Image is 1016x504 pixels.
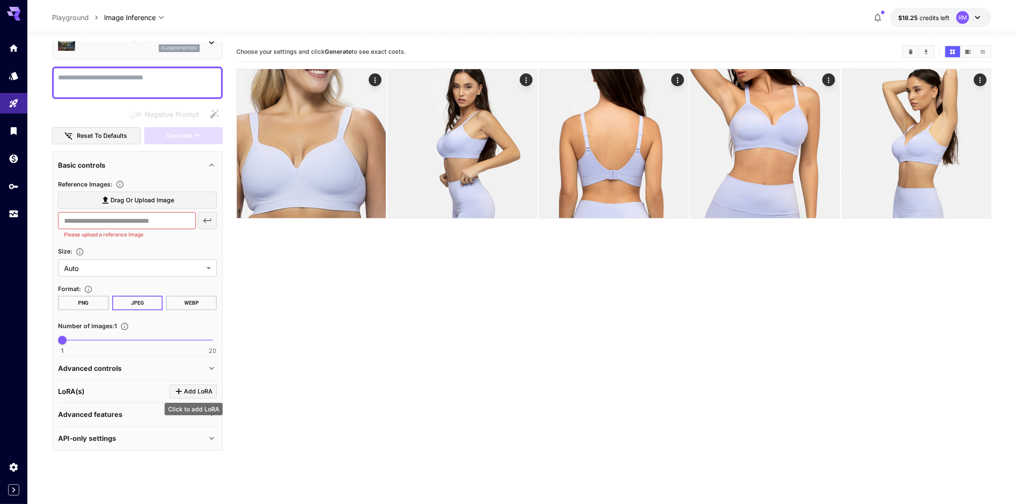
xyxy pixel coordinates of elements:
div: Settings [9,462,19,472]
img: Z [388,69,537,218]
span: Format : [58,285,81,292]
button: Specify how many images to generate in a single request. Each image generation will be charged se... [117,322,132,331]
img: 2Q== [237,69,386,218]
button: PNG [58,296,109,310]
span: Size : [58,248,72,255]
p: Advanced controls [58,363,122,373]
label: Drag or upload image [58,192,217,209]
span: $18.25 [898,14,920,21]
button: Clear Images [903,46,918,57]
p: LoRA(s) [58,386,84,396]
img: 9k= [842,69,991,218]
div: Advanced controls [58,358,217,379]
div: Clear ImagesDownload All [902,45,934,58]
button: Upload a reference image to guide the result. This is needed for Image-to-Image or Inpainting. Su... [112,180,128,189]
span: Image Inference [104,12,156,23]
div: Wallet [9,153,19,164]
span: 1 [61,347,64,355]
button: Show images in video view [961,46,975,57]
p: Basic controls [58,160,105,170]
p: fluxkontextdev [161,45,197,51]
span: Number of images : 1 [58,322,117,329]
div: Home [9,43,19,53]
p: Advanced features [58,409,122,420]
span: Drag or upload image [111,195,174,206]
div: Actions [520,73,533,86]
span: Choose your settings and click to see exact costs. [236,48,406,55]
span: Negative Prompt [145,109,199,119]
div: Actions [823,73,836,86]
button: Choose the file format for the output image. [81,285,96,294]
span: credits left [920,14,949,21]
div: FLUX.1 Kontext [dev]fluxkontextdev [58,29,217,55]
span: 20 [209,347,216,355]
button: Click to add LoRA [169,385,217,399]
div: Basic controls [58,155,217,175]
span: Negative prompts are not compatible with the selected model. [128,109,206,119]
p: Please upload a reference image [64,230,190,239]
div: Click to add LoRA [165,403,223,415]
button: $18.2539RM [890,8,991,27]
button: Show images in list view [975,46,990,57]
div: API Keys [9,181,19,192]
div: Library [9,125,19,136]
span: Add LoRA [184,386,213,397]
button: WEBP [166,296,217,310]
span: Reference Images : [58,181,112,188]
div: Actions [671,73,684,86]
div: $18.2539 [898,13,949,22]
img: 2Q== [539,69,688,218]
button: JPEG [112,296,163,310]
div: API-only settings [58,428,217,449]
a: Playground [52,12,89,23]
div: Models [9,70,19,81]
div: RM [956,11,969,24]
button: Reset to defaults [52,127,141,145]
button: Download All [919,46,934,57]
div: Actions [369,73,381,86]
div: Actions [974,73,987,86]
img: Z [690,69,839,218]
div: Show images in grid viewShow images in video viewShow images in list view [944,45,991,58]
b: Generate [325,48,352,55]
div: Usage [9,209,19,219]
div: Playground [9,98,19,109]
nav: breadcrumb [52,12,104,23]
button: Show images in grid view [945,46,960,57]
button: Expand sidebar [8,484,19,495]
p: API-only settings [58,433,116,443]
button: Adjust the dimensions of the generated image by specifying its width and height in pixels, or sel... [72,248,87,256]
span: Auto [64,263,203,274]
div: Advanced features [58,404,217,425]
div: Please upload a reference image [144,127,223,145]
